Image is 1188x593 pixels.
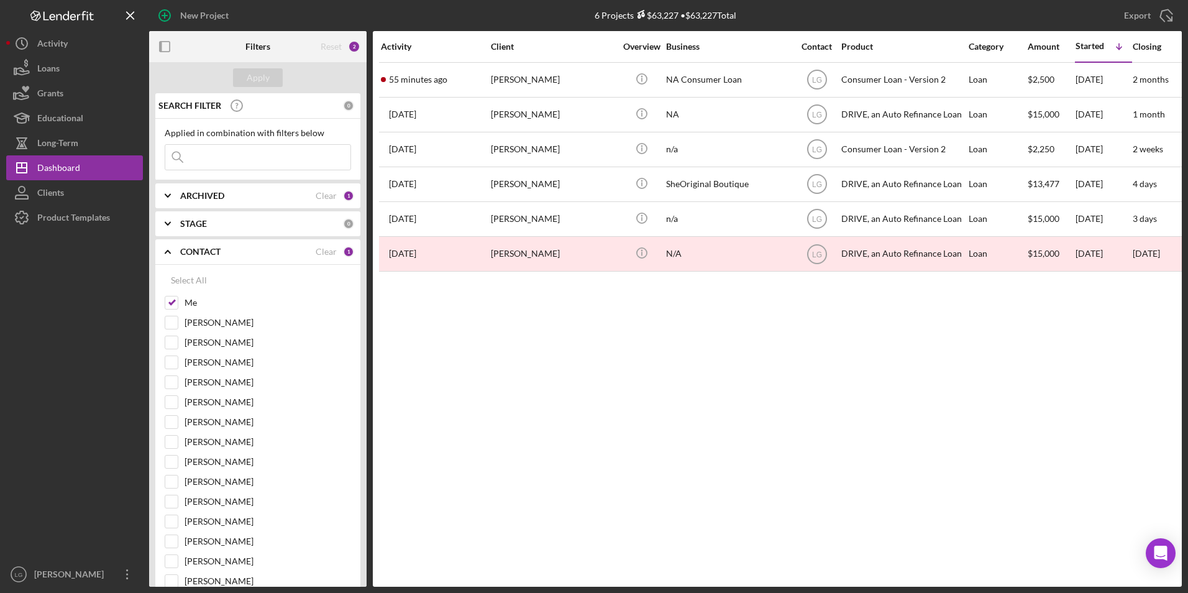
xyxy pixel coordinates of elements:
label: [PERSON_NAME] [185,495,351,508]
label: [PERSON_NAME] [185,376,351,388]
div: New Project [180,3,229,28]
time: [DATE] [1133,248,1160,259]
button: Select All [165,268,213,293]
div: Started [1076,41,1104,51]
div: [PERSON_NAME] [491,98,615,131]
a: Activity [6,31,143,56]
div: $63,227 [634,10,679,21]
div: Loan [969,203,1026,236]
label: [PERSON_NAME] [185,515,351,528]
div: $15,000 [1028,237,1074,270]
span: $15,000 [1028,109,1059,119]
span: $13,477 [1028,178,1059,189]
div: 1 [343,190,354,201]
button: Long-Term [6,131,143,155]
text: LG [811,145,821,154]
div: Loan [969,237,1026,270]
div: Category [969,42,1026,52]
div: [DATE] [1076,168,1131,201]
div: Dashboard [37,155,80,183]
time: 4 days [1133,178,1157,189]
div: [DATE] [1076,63,1131,96]
div: [DATE] [1076,133,1131,166]
div: Product Templates [37,205,110,233]
div: Consumer Loan - Version 2 [841,133,966,166]
div: Amount [1028,42,1074,52]
time: 2025-08-26 17:13 [389,214,416,224]
div: Product [841,42,966,52]
div: SheOriginal Boutique [666,168,790,201]
div: NA [666,98,790,131]
div: Activity [381,42,490,52]
div: [PERSON_NAME] [491,237,615,270]
div: DRIVE, an Auto Refinance Loan [841,98,966,131]
div: Loan [969,168,1026,201]
div: Activity [37,31,68,59]
div: Loan [969,63,1026,96]
label: [PERSON_NAME] [185,575,351,587]
div: Select All [171,268,207,293]
button: Dashboard [6,155,143,180]
div: 0 [343,218,354,229]
div: Client [491,42,615,52]
button: Loans [6,56,143,81]
span: $2,250 [1028,144,1054,154]
label: [PERSON_NAME] [185,316,351,329]
time: 2025-08-27 17:14 [389,144,416,154]
text: LG [811,76,821,85]
label: [PERSON_NAME] [185,456,351,468]
text: LG [811,111,821,119]
text: LG [15,571,23,578]
label: Me [185,296,351,309]
div: [PERSON_NAME] [491,168,615,201]
div: 2 [348,40,360,53]
time: 2025-07-29 19:38 [389,179,416,189]
div: N/A [666,237,790,270]
div: 1 [343,246,354,257]
div: Open Intercom Messenger [1146,538,1176,568]
button: Grants [6,81,143,106]
div: Apply [247,68,270,87]
button: Apply [233,68,283,87]
div: DRIVE, an Auto Refinance Loan [841,168,966,201]
text: LG [811,250,821,259]
div: Overview [618,42,665,52]
div: Export [1124,3,1151,28]
time: 2024-10-30 19:39 [389,249,416,259]
div: [DATE] [1076,237,1131,270]
time: 2 weeks [1133,144,1163,154]
div: Contact [793,42,840,52]
label: [PERSON_NAME] [185,336,351,349]
a: Product Templates [6,205,143,230]
b: CONTACT [180,247,221,257]
div: Grants [37,81,63,109]
div: [PERSON_NAME] [31,562,112,590]
span: $2,500 [1028,74,1054,85]
label: [PERSON_NAME] [185,396,351,408]
div: Loan [969,133,1026,166]
label: [PERSON_NAME] [185,416,351,428]
label: [PERSON_NAME] [185,356,351,369]
text: LG [811,215,821,224]
div: [PERSON_NAME] [491,63,615,96]
label: [PERSON_NAME] [185,476,351,488]
time: 2025-09-03 21:25 [389,109,416,119]
button: Clients [6,180,143,205]
div: Business [666,42,790,52]
time: 2 months [1133,74,1169,85]
div: Clients [37,180,64,208]
b: SEARCH FILTER [158,101,221,111]
div: Applied in combination with filters below [165,128,351,138]
label: [PERSON_NAME] [185,436,351,448]
button: Educational [6,106,143,131]
time: 3 days [1133,213,1157,224]
div: DRIVE, an Auto Refinance Loan [841,237,966,270]
button: LG[PERSON_NAME] [6,562,143,587]
b: STAGE [180,219,207,229]
div: Long-Term [37,131,78,159]
div: [PERSON_NAME] [491,133,615,166]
